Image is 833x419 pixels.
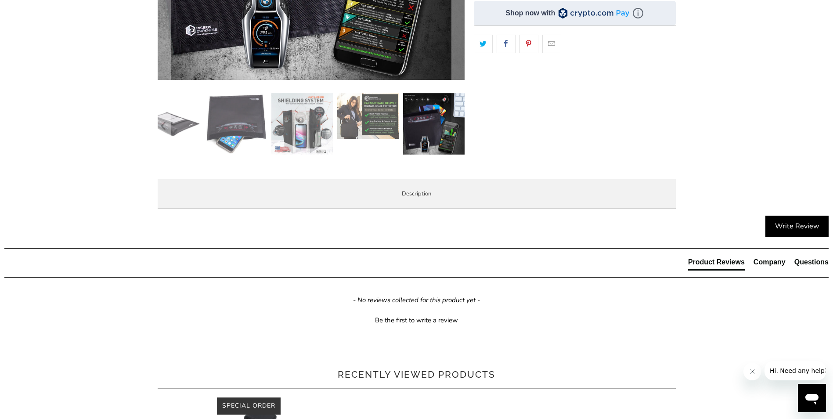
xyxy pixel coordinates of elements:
[764,361,826,380] iframe: Message from company
[451,93,465,159] button: Next
[4,314,829,325] div: Be the first to write a review
[158,368,676,382] h2: Recently viewed products
[157,93,171,159] button: Previous
[506,8,555,18] div: Shop now with
[403,93,465,155] img: Mission Darkness Non-Window Faraday Bag for Phones - Trust Panda
[743,363,761,380] iframe: Close message
[140,93,202,155] img: Mission Darkness Non-Window Faraday Bag for Phones - Trust Panda
[337,93,399,139] img: Mission Darkness Non-Window Faraday Bag for Phones - Trust Panda
[754,257,786,267] div: Company
[5,6,63,13] span: Hi. Need any help?
[353,296,480,305] em: - No reviews collected for this product yet -
[474,35,493,53] a: Share this on Twitter
[519,35,538,53] a: Share this on Pinterest
[765,216,829,238] div: Write Review
[798,384,826,412] iframe: Button to launch messaging window
[222,401,275,410] span: Special Order
[158,179,676,209] label: Description
[375,316,458,325] div: Be the first to write a review
[474,69,676,98] iframe: Reviews Widget
[542,35,561,53] a: Email this to a friend
[271,93,333,155] img: Mission Darkness Non-Window Faraday Bag for Phones - Trust Panda
[794,257,829,267] div: Questions
[497,35,516,53] a: Share this on Facebook
[206,93,267,154] img: Mission Darkness Non-Window Faraday Bag for Phones - Trust Panda
[688,257,829,275] div: Reviews Tabs
[688,257,745,267] div: Product Reviews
